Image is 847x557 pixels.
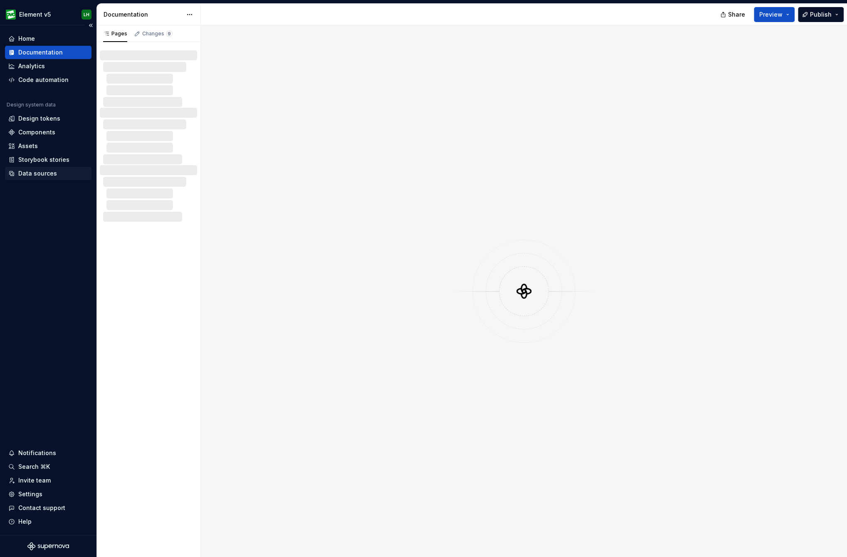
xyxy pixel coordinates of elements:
[18,476,51,485] div: Invite team
[103,30,127,37] div: Pages
[104,10,182,19] div: Documentation
[18,76,69,84] div: Code automation
[2,5,95,23] button: Element v5LH
[810,10,832,19] span: Publish
[5,474,91,487] a: Invite team
[728,10,745,19] span: Share
[5,515,91,528] button: Help
[18,128,55,136] div: Components
[5,46,91,59] a: Documentation
[18,48,63,57] div: Documentation
[19,10,51,19] div: Element v5
[7,101,56,108] div: Design system data
[5,59,91,73] a: Analytics
[166,30,173,37] span: 9
[6,10,16,20] img: a1163231-533e-497d-a445-0e6f5b523c07.png
[142,30,173,37] div: Changes
[85,20,96,31] button: Collapse sidebar
[5,32,91,45] a: Home
[27,542,69,550] svg: Supernova Logo
[18,490,42,498] div: Settings
[5,139,91,153] a: Assets
[5,488,91,501] a: Settings
[754,7,795,22] button: Preview
[18,62,45,70] div: Analytics
[18,169,57,178] div: Data sources
[716,7,751,22] button: Share
[18,517,32,526] div: Help
[18,156,69,164] div: Storybook stories
[18,463,50,471] div: Search ⌘K
[84,11,89,18] div: LH
[759,10,783,19] span: Preview
[18,114,60,123] div: Design tokens
[5,112,91,125] a: Design tokens
[18,449,56,457] div: Notifications
[798,7,844,22] button: Publish
[5,126,91,139] a: Components
[5,460,91,473] button: Search ⌘K
[5,446,91,460] button: Notifications
[18,504,65,512] div: Contact support
[18,35,35,43] div: Home
[5,167,91,180] a: Data sources
[18,142,38,150] div: Assets
[5,501,91,515] button: Contact support
[5,73,91,87] a: Code automation
[5,153,91,166] a: Storybook stories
